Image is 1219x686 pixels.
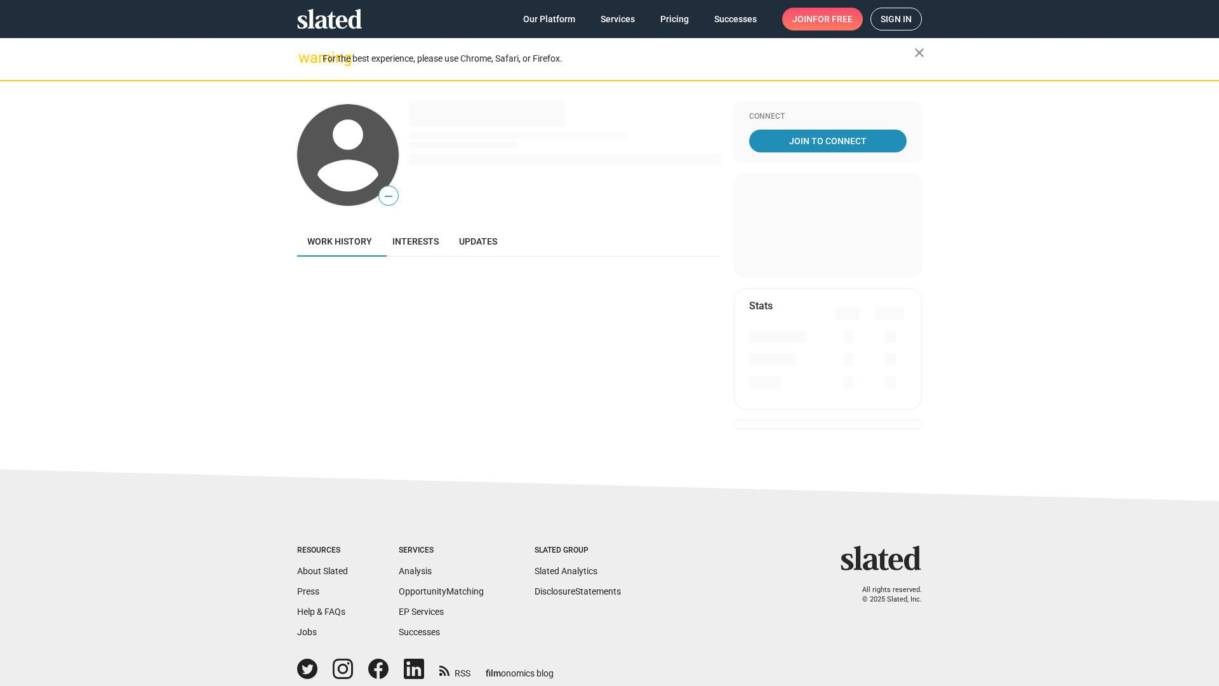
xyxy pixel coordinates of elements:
div: Resources [297,546,348,556]
a: Sign in [870,8,922,30]
span: Work history [307,236,372,246]
span: Updates [459,236,497,246]
p: All rights reserved. © 2025 Slated, Inc. [849,586,922,604]
a: Join To Connect [749,130,907,152]
div: For the best experience, please use Chrome, Safari, or Firefox. [323,50,914,67]
a: RSS [439,660,470,680]
a: OpportunityMatching [399,586,484,596]
span: Successes [714,8,757,30]
a: Services [590,8,645,30]
a: EP Services [399,607,444,617]
mat-card-title: Stats [749,299,773,313]
a: Slated Analytics [535,566,597,576]
span: Join [792,8,853,30]
a: About Slated [297,566,348,576]
a: Interests [382,226,449,257]
div: Services [399,546,484,556]
span: — [379,188,398,205]
div: Slated Group [535,546,621,556]
a: Joinfor free [782,8,863,30]
span: film [486,668,501,678]
a: Help & FAQs [297,607,345,617]
mat-icon: close [912,45,927,60]
a: Pricing [650,8,699,30]
span: Services [601,8,635,30]
a: Successes [399,627,440,637]
span: Join To Connect [752,130,904,152]
span: Pricing [660,8,689,30]
a: Our Platform [513,8,585,30]
a: Analysis [399,566,432,576]
span: for free [813,8,853,30]
a: Work history [297,226,382,257]
span: Sign in [881,8,912,30]
a: Jobs [297,627,317,637]
a: filmonomics blog [486,657,554,680]
span: Our Platform [523,8,575,30]
a: Press [297,586,319,596]
div: Connect [749,112,907,122]
span: Interests [392,236,439,246]
mat-icon: warning [298,50,314,65]
a: DisclosureStatements [535,586,621,596]
a: Successes [704,8,767,30]
a: Updates [449,226,507,257]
